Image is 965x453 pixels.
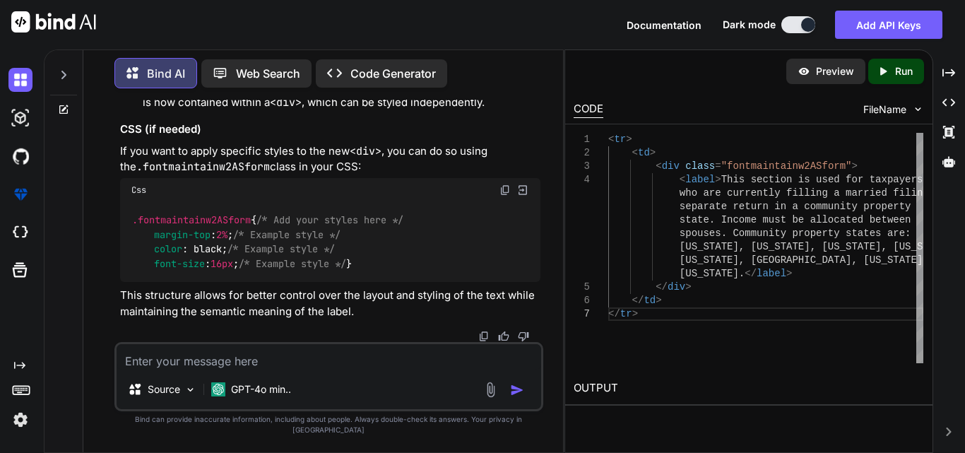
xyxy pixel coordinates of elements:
div: 5 [574,281,590,294]
img: darkChat [8,68,32,92]
p: If you want to apply specific styles to the new , you can do so using the class in your CSS: [120,143,540,175]
span: "fontmaintainw2ASform" [721,160,852,172]
span: < [632,147,638,158]
h2: OUTPUT [565,372,933,405]
img: settings [8,408,32,432]
span: 16px [211,257,233,270]
div: 3 [574,160,590,173]
span: .fontmaintainw2ASform [132,214,251,227]
p: Web Search [236,65,300,82]
span: </ [632,295,644,306]
img: copy [499,184,511,196]
span: tr [620,308,632,319]
span: margin-top [154,228,211,241]
span: > [715,174,721,185]
img: Pick Models [184,384,196,396]
span: [US_STATE], [US_STATE], [US_STATE], [US_STATE], [680,241,959,252]
p: This structure allows for better control over the layout and styling of the text while maintainin... [120,288,540,319]
span: who are currently filling a married filing [680,187,929,199]
div: 6 [574,294,590,307]
span: Documentation [627,19,701,31]
div: 1 [574,133,590,146]
span: font-size [154,257,205,270]
span: Dark mode [723,18,776,32]
img: preview [798,65,810,78]
span: div [662,160,680,172]
span: state. Income must be allocated between [680,214,911,225]
span: /* Example style */ [227,243,335,256]
img: dislike [518,331,529,342]
div: 4 [574,173,590,187]
img: GPT-4o mini [211,382,225,396]
img: premium [8,182,32,206]
span: FileName [863,102,906,117]
span: separate return in a community property [680,201,911,212]
p: Source [148,382,180,396]
img: Bind AI [11,11,96,33]
p: Bind can provide inaccurate information, including about people. Always double-check its answers.... [114,414,543,435]
span: </ [608,308,620,319]
span: < [656,160,661,172]
span: tr [614,134,626,145]
p: Run [895,64,913,78]
code: .fontmaintainw2ASform [136,160,270,174]
span: </ [745,268,757,279]
span: > [650,147,656,158]
span: /* Example style */ [233,228,341,241]
img: copy [478,331,490,342]
span: label [757,268,786,279]
div: CODE [574,101,603,118]
p: Code Generator [350,65,436,82]
span: color [154,243,182,256]
span: [US_STATE]. [680,268,745,279]
span: > [626,134,632,145]
span: </ [656,281,668,293]
img: cloudideIcon [8,220,32,245]
span: < [680,174,685,185]
button: Documentation [627,18,701,33]
img: darkAi-studio [8,106,32,130]
p: Preview [816,64,854,78]
span: 2% [216,228,227,241]
span: /* Add your styles here */ [256,214,403,227]
span: /* Example style */ [239,257,346,270]
img: githubDark [8,144,32,168]
span: div [668,281,685,293]
code: <div> [350,144,381,158]
div: 7 [574,307,590,321]
span: Css [131,184,146,196]
span: label [685,174,715,185]
span: < [608,134,614,145]
img: chevron down [912,103,924,115]
p: GPT-4o min.. [231,382,291,396]
div: 2 [574,146,590,160]
span: > [786,268,792,279]
span: > [632,308,638,319]
img: like [498,331,509,342]
span: > [656,295,661,306]
span: spouses. Community property states are: [680,228,911,239]
span: td [644,295,656,306]
span: td [638,147,650,158]
span: This section is used for taxpayers [721,174,923,185]
span: > [685,281,691,293]
span: > [852,160,858,172]
button: Add API Keys [835,11,942,39]
code: { : ; : black; : ; } [131,213,403,271]
code: <div> [270,95,302,110]
p: Bind AI [147,65,185,82]
img: Open in Browser [516,184,529,196]
span: = [715,160,721,172]
h3: CSS (if needed) [120,122,540,138]
img: attachment [482,382,499,398]
img: icon [510,383,524,397]
span: class [685,160,715,172]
